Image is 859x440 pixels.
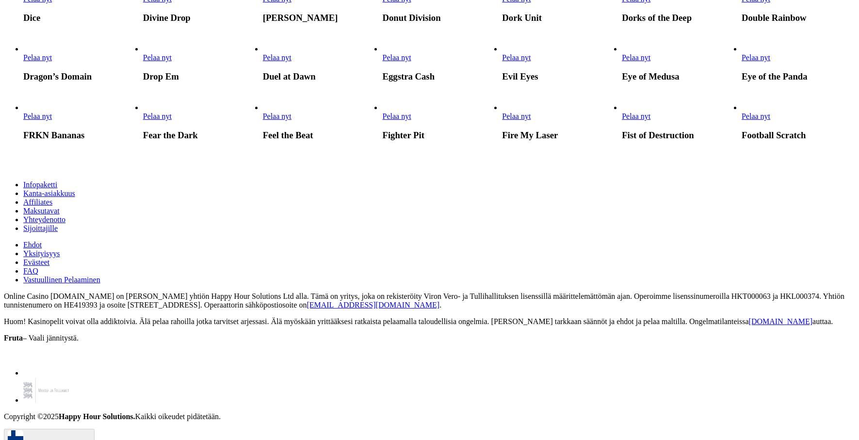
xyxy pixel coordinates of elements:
article: Fighter Pit [382,103,496,141]
p: – Vaali jännitystä. [4,334,855,342]
h3: Evil Eyes [502,71,616,82]
a: Duel at Dawn [263,53,292,62]
h3: Dice [23,13,137,23]
a: Fire My Laser [502,112,531,120]
h3: Eggstra Cash [382,71,496,82]
img: maksu-ja-tolliamet [23,377,69,403]
article: Evil Eyes [502,45,616,82]
a: Eggstra Cash [382,53,411,62]
span: Pelaa nyt [23,53,52,62]
article: Duel at Dawn [263,45,376,82]
h3: Fighter Pit [382,130,496,141]
a: Sijoittajille [23,224,58,232]
article: Fear the Dark [143,103,257,141]
a: Maksutavat [23,207,60,215]
a: maksu-ja-tolliamet [23,396,69,404]
a: Fear the Dark [143,112,172,120]
h3: FRKN Bananas [23,130,137,141]
h3: Duel at Dawn [263,71,376,82]
a: [DOMAIN_NAME] [749,317,813,326]
h3: Eye of the Panda [742,71,855,82]
a: FAQ [23,267,38,275]
a: Yhteydenotto [23,215,65,224]
h3: Fire My Laser [502,130,616,141]
h3: Donut Division [382,13,496,23]
span: Pelaa nyt [382,112,411,120]
span: Pelaa nyt [143,53,172,62]
nav: Secondary [4,180,855,284]
a: Evästeet [23,258,49,266]
span: Pelaa nyt [622,112,650,120]
h3: [PERSON_NAME] [263,13,376,23]
article: FRKN Bananas [23,103,137,141]
h3: Dorks of the Deep [622,13,735,23]
a: Fighter Pit [382,112,411,120]
span: Pelaa nyt [382,53,411,62]
span: Pelaa nyt [263,53,292,62]
a: Drop Em [143,53,172,62]
article: Drop Em [143,45,257,82]
h3: Feel the Beat [263,130,376,141]
span: Pelaa nyt [23,112,52,120]
a: [EMAIL_ADDRESS][DOMAIN_NAME] [307,301,439,309]
a: Kanta-asiakkuus [23,189,75,197]
span: Pelaa nyt [263,112,292,120]
h3: Football Scratch [742,130,855,141]
a: Affiliates [23,198,52,206]
a: Feel the Beat [263,112,292,120]
a: Eye of the Panda [742,53,770,62]
a: Eye of Medusa [622,53,650,62]
article: Fire My Laser [502,103,616,141]
h3: Double Rainbow [742,13,855,23]
h3: Fist of Destruction [622,130,735,141]
article: Eggstra Cash [382,45,496,82]
article: Eye of the Panda [742,45,855,82]
a: Infopaketti [23,180,57,189]
span: Pelaa nyt [502,53,531,62]
p: Online Casino [DOMAIN_NAME] on [PERSON_NAME] yhtiön Happy Hour Solutions Ltd alla. Tämä on yritys... [4,292,855,310]
span: Pelaa nyt [502,112,531,120]
p: Huom! Kasinopelit voivat olla addiktoivia. Älä pelaa rahoilla jotka tarvitset arjessasi. Älä myös... [4,317,855,326]
article: Dragon’s Domain [23,45,137,82]
h3: Divine Drop [143,13,257,23]
h3: Drop Em [143,71,257,82]
a: Fist of Destruction [622,112,650,120]
span: Pelaa nyt [622,53,650,62]
article: Football Scratch [742,103,855,141]
article: Fist of Destruction [622,103,735,141]
a: Ehdot [23,241,42,249]
span: Pelaa nyt [742,53,770,62]
h3: Fear the Dark [143,130,257,141]
article: Eye of Medusa [622,45,735,82]
a: Yksityisyys [23,249,60,258]
strong: Happy Hour Solutions. [59,412,135,421]
a: Football Scratch [742,112,770,120]
h3: Dragon’s Domain [23,71,137,82]
a: Dragon’s Domain [23,53,52,62]
a: Vastuullinen Pelaaminen [23,276,100,284]
article: Feel the Beat [263,103,376,141]
h3: Dork Unit [502,13,616,23]
h3: Eye of Medusa [622,71,735,82]
strong: Fruta [4,334,23,342]
p: Copyright ©2025 Kaikki oikeudet pidätetään. [4,412,855,421]
span: Pelaa nyt [143,112,172,120]
span: Pelaa nyt [742,112,770,120]
a: FRKN Bananas [23,112,52,120]
a: Evil Eyes [502,53,531,62]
